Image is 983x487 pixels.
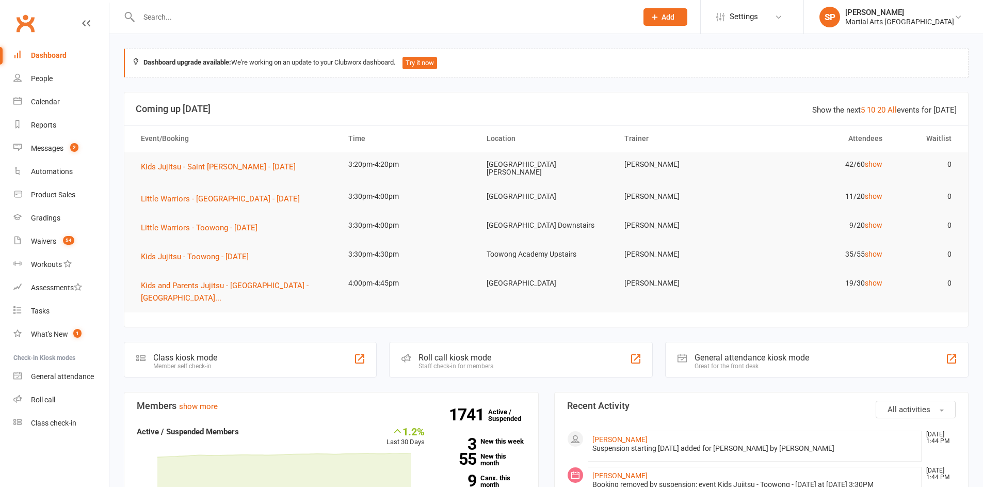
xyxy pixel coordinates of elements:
div: Workouts [31,260,62,269]
a: 20 [877,105,885,115]
a: show [865,160,882,168]
strong: 55 [440,451,476,467]
h3: Members [137,401,526,411]
a: Class kiosk mode [13,412,109,435]
a: General attendance kiosk mode [13,365,109,388]
a: [PERSON_NAME] [592,435,648,444]
td: [GEOGRAPHIC_DATA] Downstairs [477,213,616,238]
div: Dashboard [31,51,67,59]
a: Gradings [13,207,109,230]
th: Time [339,125,477,152]
td: 0 [892,271,961,295]
td: [PERSON_NAME] [615,152,753,177]
input: Search... [136,10,630,24]
th: Attendees [753,125,892,152]
a: show [865,192,882,200]
td: 0 [892,152,961,177]
div: 1.2% [386,426,425,437]
th: Location [477,125,616,152]
td: 0 [892,184,961,209]
td: 3:20pm-4:20pm [339,152,477,177]
a: What's New1 [13,323,109,346]
div: Class kiosk mode [153,353,217,363]
button: Kids Jujitsu - Toowong - [DATE] [141,250,256,263]
div: SP [819,7,840,27]
div: Martial Arts [GEOGRAPHIC_DATA] [845,17,954,26]
span: 2 [70,143,78,152]
span: All activities [888,405,930,414]
td: 0 [892,213,961,238]
div: Member self check-in [153,363,217,370]
td: 4:00pm-4:45pm [339,271,477,295]
a: 1741Active / Suspended [488,401,534,430]
a: Dashboard [13,44,109,67]
button: Kids and Parents Jujitsu - [GEOGRAPHIC_DATA] - [GEOGRAPHIC_DATA]... [141,279,330,304]
div: Product Sales [31,191,75,199]
th: Waitlist [892,125,961,152]
span: Kids and Parents Jujitsu - [GEOGRAPHIC_DATA] - [GEOGRAPHIC_DATA]... [141,281,309,303]
div: General attendance kiosk mode [695,353,809,363]
span: 54 [63,236,74,245]
a: 55New this month [440,453,526,466]
h3: Coming up [DATE] [136,104,957,114]
a: Reports [13,114,109,137]
td: [PERSON_NAME] [615,213,753,238]
div: Roll call kiosk mode [418,353,493,363]
button: All activities [876,401,956,418]
th: Event/Booking [132,125,339,152]
a: Calendar [13,90,109,114]
a: Automations [13,160,109,183]
span: Kids Jujitsu - Saint [PERSON_NAME] - [DATE] [141,162,296,171]
td: 3:30pm-4:00pm [339,184,477,209]
a: [PERSON_NAME] [592,472,648,480]
td: [PERSON_NAME] [615,271,753,295]
td: 3:30pm-4:00pm [339,213,477,238]
div: [PERSON_NAME] [845,8,954,17]
div: Suspension starting [DATE] added for [PERSON_NAME] by [PERSON_NAME] [592,444,917,453]
td: [PERSON_NAME] [615,242,753,266]
th: Trainer [615,125,753,152]
a: People [13,67,109,90]
span: 1 [73,329,82,338]
a: Tasks [13,300,109,323]
button: Add [643,8,687,26]
time: [DATE] 1:44 PM [921,467,955,481]
td: [GEOGRAPHIC_DATA] [477,184,616,209]
td: [GEOGRAPHIC_DATA][PERSON_NAME] [477,152,616,185]
div: Great for the front desk [695,363,809,370]
div: Calendar [31,98,60,106]
span: Little Warriors - [GEOGRAPHIC_DATA] - [DATE] [141,194,300,203]
div: Assessments [31,284,82,292]
td: 9/20 [753,213,892,238]
span: Kids Jujitsu - Toowong - [DATE] [141,252,249,261]
div: Class check-in [31,419,76,427]
a: 5 [861,105,865,115]
td: [GEOGRAPHIC_DATA] [477,271,616,295]
td: 35/55 [753,242,892,266]
div: Show the next events for [DATE] [812,104,957,116]
h3: Recent Activity [567,401,956,411]
div: We're working on an update to your Clubworx dashboard. [124,49,969,77]
td: 42/60 [753,152,892,177]
strong: Dashboard upgrade available: [143,58,231,66]
div: People [31,74,53,83]
div: What's New [31,330,68,338]
td: 3:30pm-4:30pm [339,242,477,266]
button: Kids Jujitsu - Saint [PERSON_NAME] - [DATE] [141,161,303,173]
td: 0 [892,242,961,266]
a: Waivers 54 [13,230,109,253]
a: All [888,105,897,115]
a: Roll call [13,388,109,412]
a: Assessments [13,276,109,300]
div: Last 30 Days [386,426,425,448]
a: show [865,279,882,287]
a: Workouts [13,253,109,276]
a: 10 [867,105,875,115]
strong: 1741 [449,407,488,422]
a: Clubworx [12,10,38,36]
div: Reports [31,121,56,129]
td: Toowong Academy Upstairs [477,242,616,266]
a: Product Sales [13,183,109,207]
span: Little Warriors - Toowong - [DATE] [141,223,257,232]
button: Little Warriors - Toowong - [DATE] [141,222,265,234]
